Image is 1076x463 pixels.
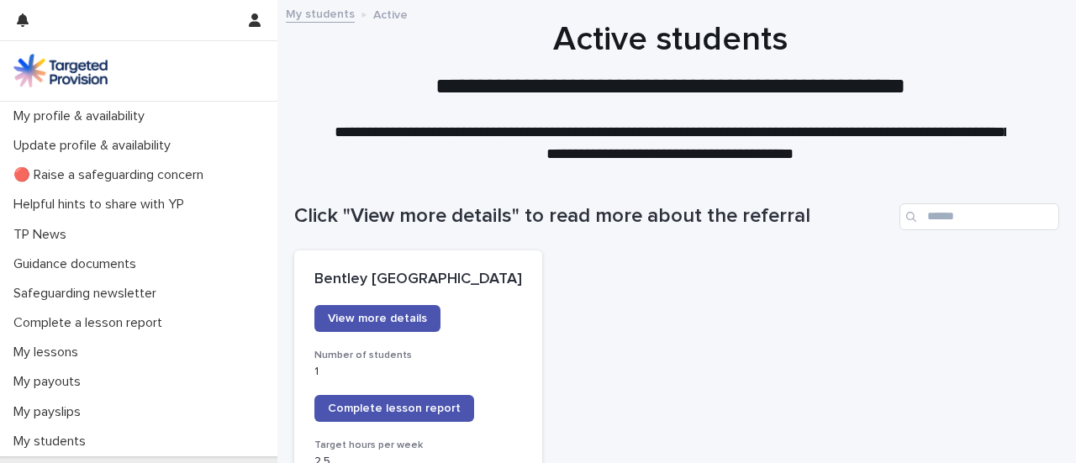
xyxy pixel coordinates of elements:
h1: Click "View more details" to read more about the referral [294,204,893,229]
h3: Number of students [314,349,522,362]
p: Active [373,4,408,23]
p: Bentley [GEOGRAPHIC_DATA] [314,271,522,289]
p: My profile & availability [7,108,158,124]
span: Complete lesson report [328,402,461,414]
span: View more details [328,313,427,324]
p: Update profile & availability [7,138,184,154]
input: Search [899,203,1059,230]
a: Complete lesson report [314,395,474,422]
p: My payouts [7,374,94,390]
h1: Active students [294,19,1047,60]
p: My students [7,434,99,450]
p: 🔴 Raise a safeguarding concern [7,167,217,183]
img: M5nRWzHhSzIhMunXDL62 [13,54,108,87]
p: My payslips [7,404,94,420]
a: View more details [314,305,440,332]
h3: Target hours per week [314,439,522,452]
p: TP News [7,227,80,243]
a: My students [286,3,355,23]
p: Complete a lesson report [7,315,176,331]
p: Guidance documents [7,256,150,272]
p: 1 [314,365,522,379]
p: Helpful hints to share with YP [7,197,198,213]
p: Safeguarding newsletter [7,286,170,302]
p: My lessons [7,345,92,360]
